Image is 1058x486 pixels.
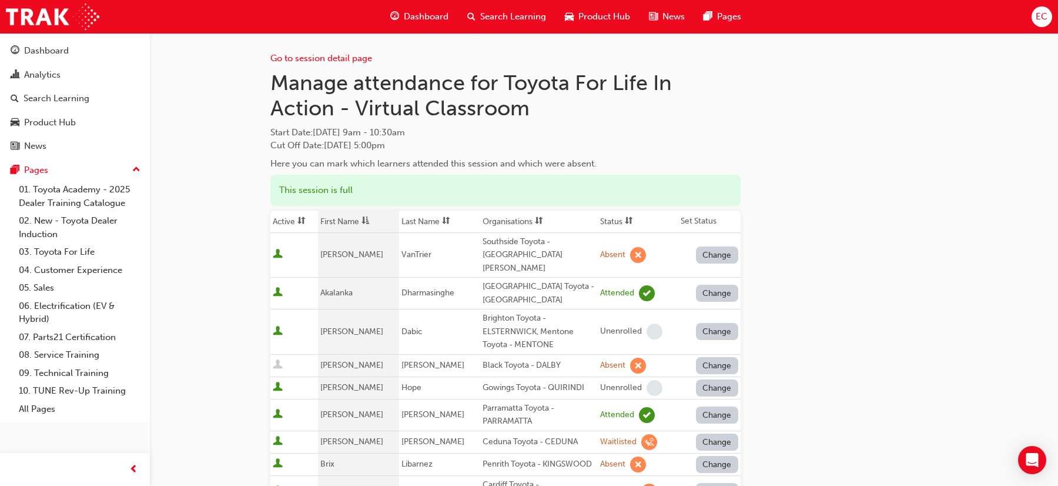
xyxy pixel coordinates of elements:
span: search-icon [11,94,19,104]
a: 01. Toyota Academy - 2025 Dealer Training Catalogue [14,181,145,212]
span: [PERSON_NAME] [320,360,383,370]
button: Change [696,247,738,264]
span: News [662,10,685,24]
div: Brighton Toyota - ELSTERNWICK, Mentone Toyota - MENTONE [483,312,595,352]
button: DashboardAnalyticsSearch LearningProduct HubNews [5,38,145,159]
span: Brix [320,459,334,469]
span: [PERSON_NAME] [320,327,383,337]
th: Toggle SortBy [480,211,598,233]
span: VanTrier [401,249,431,259]
span: [PERSON_NAME] [401,437,464,447]
a: news-iconNews [640,5,694,29]
a: 09. Technical Training [14,364,145,382]
span: [PERSON_NAME] [320,249,383,259]
a: 10. TUNE Rev-Up Training [14,382,145,400]
span: up-icon [132,162,140,178]
a: 03. Toyota For Life [14,243,145,261]
span: learningRecordVerb_NONE-icon [647,380,662,396]
a: 02. New - Toyota Dealer Induction [14,212,145,243]
div: News [24,139,46,153]
span: learningRecordVerb_ABSENT-icon [630,358,646,374]
span: car-icon [565,9,574,24]
div: Absent [600,360,625,371]
span: Akalanka [320,288,353,298]
button: Change [696,434,738,451]
span: news-icon [649,9,658,24]
a: 08. Service Training [14,346,145,364]
div: Analytics [24,68,61,82]
span: sorting-icon [625,217,633,227]
th: Toggle SortBy [399,211,480,233]
a: 04. Customer Experience [14,261,145,279]
button: Change [696,357,738,374]
span: learningRecordVerb_NONE-icon [647,324,662,339]
span: learningRecordVerb_ATTEND-icon [639,407,655,423]
span: User is active [273,382,283,394]
span: Dashboard [404,10,448,24]
div: Penrith Toyota - KINGSWOOD [483,458,595,471]
span: Search Learning [480,10,546,24]
span: User is active [273,436,283,448]
span: Product Hub [578,10,630,24]
span: pages-icon [11,165,19,176]
span: learningRecordVerb_WAITLIST-icon [641,434,657,450]
div: Dashboard [24,44,69,58]
span: chart-icon [11,70,19,81]
span: sorting-icon [535,217,543,227]
a: guage-iconDashboard [381,5,458,29]
a: News [5,135,145,157]
span: Dharmasinghe [401,288,454,298]
div: Southside Toyota - [GEOGRAPHIC_DATA][PERSON_NAME] [483,235,595,275]
span: Cut Off Date : [DATE] 5:00pm [270,140,385,151]
span: User is inactive [273,359,283,371]
div: Here you can mark which learners attended this session and which were absent. [270,157,741,171]
button: Change [696,407,738,424]
div: [GEOGRAPHIC_DATA] Toyota - [GEOGRAPHIC_DATA] [483,280,595,307]
button: Change [696,380,738,397]
button: Pages [5,159,145,181]
span: [PERSON_NAME] [401,410,464,420]
div: Gowings Toyota - QUIRINDI [483,381,595,395]
span: Dabic [401,327,422,337]
a: Trak [6,4,99,30]
span: sorting-icon [442,217,450,227]
a: All Pages [14,400,145,418]
span: User is active [273,409,283,421]
span: news-icon [11,141,19,152]
span: asc-icon [361,217,370,227]
th: Toggle SortBy [598,211,678,233]
div: Ceduna Toyota - CEDUNA [483,435,595,449]
h1: Manage attendance for Toyota For Life In Action - Virtual Classroom [270,70,741,121]
div: Parramatta Toyota - PARRAMATTA [483,402,595,428]
span: car-icon [11,118,19,128]
span: [DATE] 9am - 10:30am [313,127,405,138]
span: search-icon [467,9,476,24]
div: Pages [24,164,48,177]
span: User is active [273,249,283,261]
span: [PERSON_NAME] [401,360,464,370]
th: Set Status [678,211,740,233]
span: Pages [717,10,741,24]
span: EC [1036,10,1047,24]
th: Toggle SortBy [318,211,399,233]
a: search-iconSearch Learning [458,5,555,29]
div: Absent [600,249,625,261]
span: prev-icon [129,462,138,477]
span: Hope [401,382,421,392]
a: 07. Parts21 Certification [14,328,145,347]
div: Open Intercom Messenger [1018,446,1046,474]
button: Change [696,456,738,473]
a: 05. Sales [14,279,145,297]
span: learningRecordVerb_ABSENT-icon [630,457,646,472]
div: Waitlisted [600,437,637,448]
span: User is active [273,287,283,299]
a: Analytics [5,64,145,86]
div: Attended [600,410,634,421]
a: Search Learning [5,88,145,109]
span: [PERSON_NAME] [320,437,383,447]
button: Change [696,285,738,302]
div: Black Toyota - DALBY [483,359,595,372]
span: learningRecordVerb_ATTEND-icon [639,285,655,301]
span: guage-icon [390,9,399,24]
